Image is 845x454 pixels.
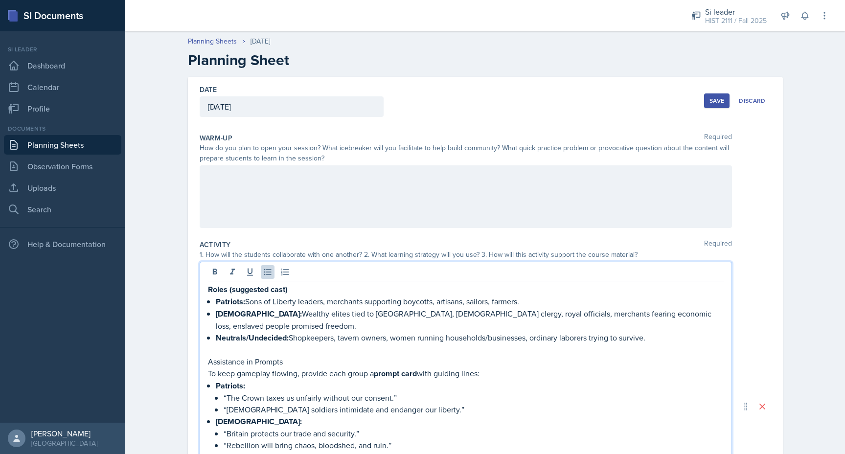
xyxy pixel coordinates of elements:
h2: Planning Sheet [188,51,783,69]
p: “The Crown taxes us unfairly without our consent.” [224,392,724,404]
div: [DATE] [251,36,270,46]
p: Shopkeepers, tavern owners, women running households/businesses, ordinary laborers trying to surv... [216,332,724,344]
a: Calendar [4,77,121,97]
label: Date [200,85,217,94]
a: Profile [4,99,121,118]
a: Uploads [4,178,121,198]
p: Wealthy elites tied to [GEOGRAPHIC_DATA], [DEMOGRAPHIC_DATA] clergy, royal officials, merchants f... [216,308,724,332]
p: “Rebellion will bring chaos, bloodshed, and ruin.” [224,439,724,451]
label: Activity [200,240,231,250]
p: “[DEMOGRAPHIC_DATA] soldiers intimidate and endanger our liberty.” [224,404,724,415]
span: Required [704,133,732,143]
p: “Britain protects our trade and security.” [224,428,724,439]
label: Warm-Up [200,133,232,143]
div: Help & Documentation [4,234,121,254]
div: [GEOGRAPHIC_DATA] [31,438,97,448]
strong: Roles (suggested cast) [208,284,288,295]
a: Planning Sheets [188,36,237,46]
strong: Patriots: [216,380,245,391]
p: To keep gameplay flowing, provide each group a with guiding lines: [208,367,724,380]
div: Si leader [4,45,121,54]
strong: Neutrals/Undecided: [216,332,289,343]
div: HIST 2111 / Fall 2025 [705,16,767,26]
p: Assistance in Prompts [208,356,724,367]
a: Planning Sheets [4,135,121,155]
strong: [DEMOGRAPHIC_DATA]: [216,416,302,427]
a: Search [4,200,121,219]
button: Discard [733,93,771,108]
span: Required [704,240,732,250]
div: Si leader [705,6,767,18]
p: Sons of Liberty leaders, merchants supporting boycotts, artisans, sailors, farmers. [216,295,724,308]
strong: Patriots: [216,296,245,307]
div: Documents [4,124,121,133]
div: [PERSON_NAME] [31,429,97,438]
div: 1. How will the students collaborate with one another? 2. What learning strategy will you use? 3.... [200,250,732,260]
div: Discard [739,97,765,105]
a: Observation Forms [4,157,121,176]
strong: prompt card [374,368,417,379]
button: Save [704,93,730,108]
a: Dashboard [4,56,121,75]
div: How do you plan to open your session? What icebreaker will you facilitate to help build community... [200,143,732,163]
strong: [DEMOGRAPHIC_DATA]: [216,308,302,319]
div: Save [709,97,724,105]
